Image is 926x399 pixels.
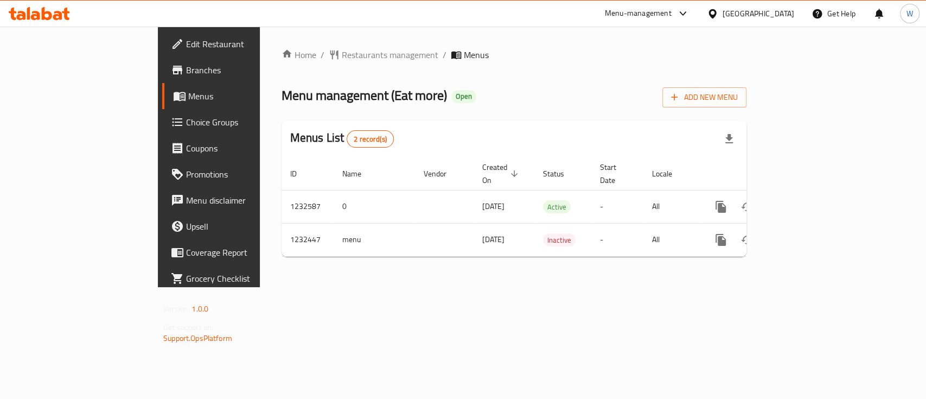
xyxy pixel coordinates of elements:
button: Change Status [734,227,760,253]
h2: Menus List [290,130,394,148]
span: Menu management ( Eat more ) [282,83,447,107]
span: Active [543,201,571,213]
a: Branches [162,57,312,83]
span: Add New Menu [671,91,738,104]
a: Restaurants management [329,48,438,61]
span: Coupons [186,142,304,155]
a: Support.OpsPlatform [163,331,232,345]
span: Locale [652,167,686,180]
span: ID [290,167,311,180]
div: Active [543,200,571,213]
li: / [321,48,324,61]
button: Add New Menu [662,87,746,107]
table: enhanced table [282,157,821,257]
div: Inactive [543,233,576,246]
span: Edit Restaurant [186,37,304,50]
button: more [708,227,734,253]
span: Menus [188,90,304,103]
span: Restaurants management [342,48,438,61]
span: W [906,8,913,20]
span: [DATE] [482,199,504,213]
button: Change Status [734,194,760,220]
span: Vendor [424,167,461,180]
span: Menu disclaimer [186,194,304,207]
a: Edit Restaurant [162,31,312,57]
div: Total records count [347,130,394,148]
span: Grocery Checklist [186,272,304,285]
span: Name [342,167,375,180]
a: Promotions [162,161,312,187]
a: Menus [162,83,312,109]
span: 1.0.0 [191,302,208,316]
a: Menu disclaimer [162,187,312,213]
div: Menu-management [605,7,672,20]
span: Version: [163,302,190,316]
td: All [643,190,699,223]
nav: breadcrumb [282,48,746,61]
div: Export file [716,126,742,152]
span: Menus [464,48,489,61]
li: / [443,48,446,61]
button: more [708,194,734,220]
a: Choice Groups [162,109,312,135]
div: [GEOGRAPHIC_DATA] [723,8,794,20]
span: 2 record(s) [347,134,393,144]
td: 0 [334,190,415,223]
span: Created On [482,161,521,187]
td: - [591,223,643,256]
td: menu [334,223,415,256]
span: Choice Groups [186,116,304,129]
a: Grocery Checklist [162,265,312,292]
th: Actions [699,157,821,191]
td: All [643,223,699,256]
span: [DATE] [482,232,504,246]
a: Upsell [162,213,312,239]
span: Coverage Report [186,246,304,259]
a: Coupons [162,135,312,161]
div: Open [451,90,476,103]
span: Status [543,167,578,180]
span: Start Date [600,161,630,187]
span: Inactive [543,234,576,246]
td: - [591,190,643,223]
span: Promotions [186,168,304,181]
span: Branches [186,64,304,77]
span: Get support on: [163,320,213,334]
span: Upsell [186,220,304,233]
a: Coverage Report [162,239,312,265]
span: Open [451,92,476,101]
